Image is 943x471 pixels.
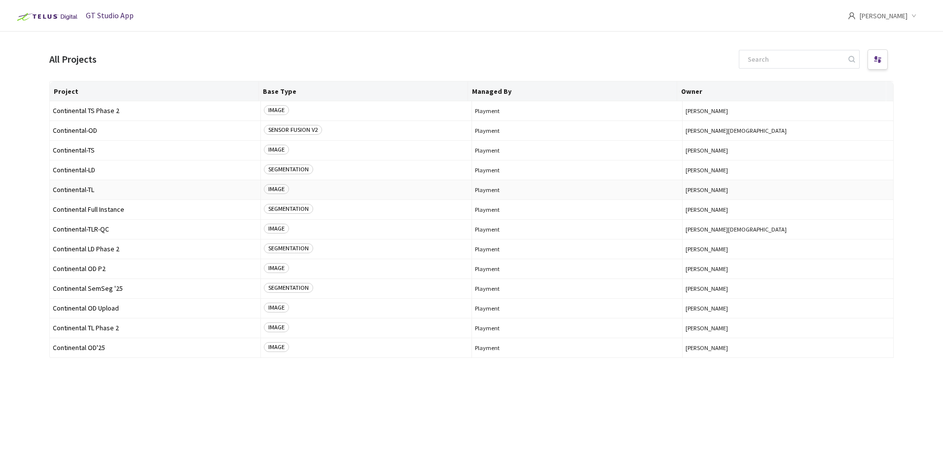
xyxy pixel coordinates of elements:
button: [PERSON_NAME] [686,265,890,273]
button: [PERSON_NAME] [686,206,890,213]
span: IMAGE [264,184,289,194]
span: SEGMENTATION [264,243,313,253]
button: [PERSON_NAME] [686,166,890,174]
span: GT Studio App [86,10,134,20]
span: Playment [475,147,680,154]
span: Continental-TLR-QC [53,226,257,233]
span: Continental-TL [53,186,257,194]
span: IMAGE [264,322,289,332]
span: IMAGE [264,342,289,352]
span: IMAGE [264,224,289,234]
span: Playment [475,226,680,233]
span: IMAGE [264,263,289,273]
span: Continental-OD [53,127,257,134]
th: Project [50,81,259,101]
button: [PERSON_NAME] [686,147,890,154]
span: Playment [475,245,680,253]
span: Playment [475,324,680,332]
div: All Projects [49,52,97,67]
span: SEGMENTATION [264,283,313,293]
span: IMAGE [264,105,289,115]
span: Continental OD P2 [53,265,257,273]
span: Playment [475,305,680,312]
span: Playment [475,206,680,213]
span: Continental OD'25 [53,344,257,352]
span: SEGMENTATION [264,164,313,174]
span: Playment [475,186,680,194]
span: IMAGE [264,303,289,313]
span: down [911,13,916,18]
span: Playment [475,265,680,273]
button: [PERSON_NAME][DEMOGRAPHIC_DATA] [686,127,890,134]
span: SENSOR FUSION V2 [264,125,322,135]
span: Playment [475,107,680,115]
span: Playment [475,285,680,292]
span: Continental TS Phase 2 [53,107,257,115]
button: [PERSON_NAME] [686,324,890,332]
span: IMAGE [264,145,289,155]
input: Search [742,50,847,68]
button: [PERSON_NAME][DEMOGRAPHIC_DATA] [686,226,890,233]
span: Continental SemSeg '25 [53,285,257,292]
button: [PERSON_NAME] [686,305,890,312]
button: [PERSON_NAME] [686,245,890,253]
span: Continental Full Instance [53,206,257,213]
span: Continental-LD [53,166,257,174]
span: Playment [475,344,680,352]
button: [PERSON_NAME] [686,186,890,194]
span: Playment [475,166,680,174]
span: SEGMENTATION [264,204,313,214]
span: Continental OD Upload [53,305,257,312]
img: Telus [12,9,80,25]
span: user [848,12,856,20]
button: [PERSON_NAME] [686,285,890,292]
th: Owner [677,81,886,101]
button: [PERSON_NAME] [686,344,890,352]
span: Continental LD Phase 2 [53,245,257,253]
th: Managed By [468,81,677,101]
button: [PERSON_NAME] [686,107,890,115]
span: Playment [475,127,680,134]
span: Continental-TS [53,147,257,154]
span: Continental TL Phase 2 [53,324,257,332]
th: Base Type [259,81,468,101]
